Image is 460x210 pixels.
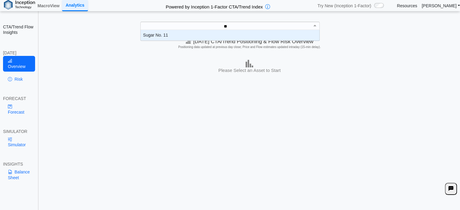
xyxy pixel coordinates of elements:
h3: Please Select an Asset to Start [41,67,458,73]
a: Forecast [3,101,35,117]
a: [PERSON_NAME] [422,3,460,8]
a: MacroView [35,1,62,11]
h5: Positioning data updated at previous day close; Price and Flow estimates updated intraday (15-min... [41,45,458,49]
span: Try New (Inception 1-Factor) [318,3,371,8]
div: Sugar No. 11 [141,30,319,40]
h2: Powered by Inception 1-Factor CTA/Trend Index [163,2,265,10]
div: [DATE] [3,50,35,56]
a: Resources [397,3,417,8]
span: [DATE] CTA/Trend Positioning & Flow Risk Overview [186,39,313,44]
div: INSIGHTS [3,161,35,167]
div: grid [141,30,319,40]
a: Balance Sheet [3,167,35,183]
h2: CTA/Trend Flow Insights [3,24,35,35]
a: Simulator [3,134,35,150]
img: bar-chart.png [246,60,253,67]
div: SIMULATOR [3,129,35,134]
div: FORECAST [3,96,35,101]
a: Overview [3,56,35,72]
a: Risk [3,74,35,84]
